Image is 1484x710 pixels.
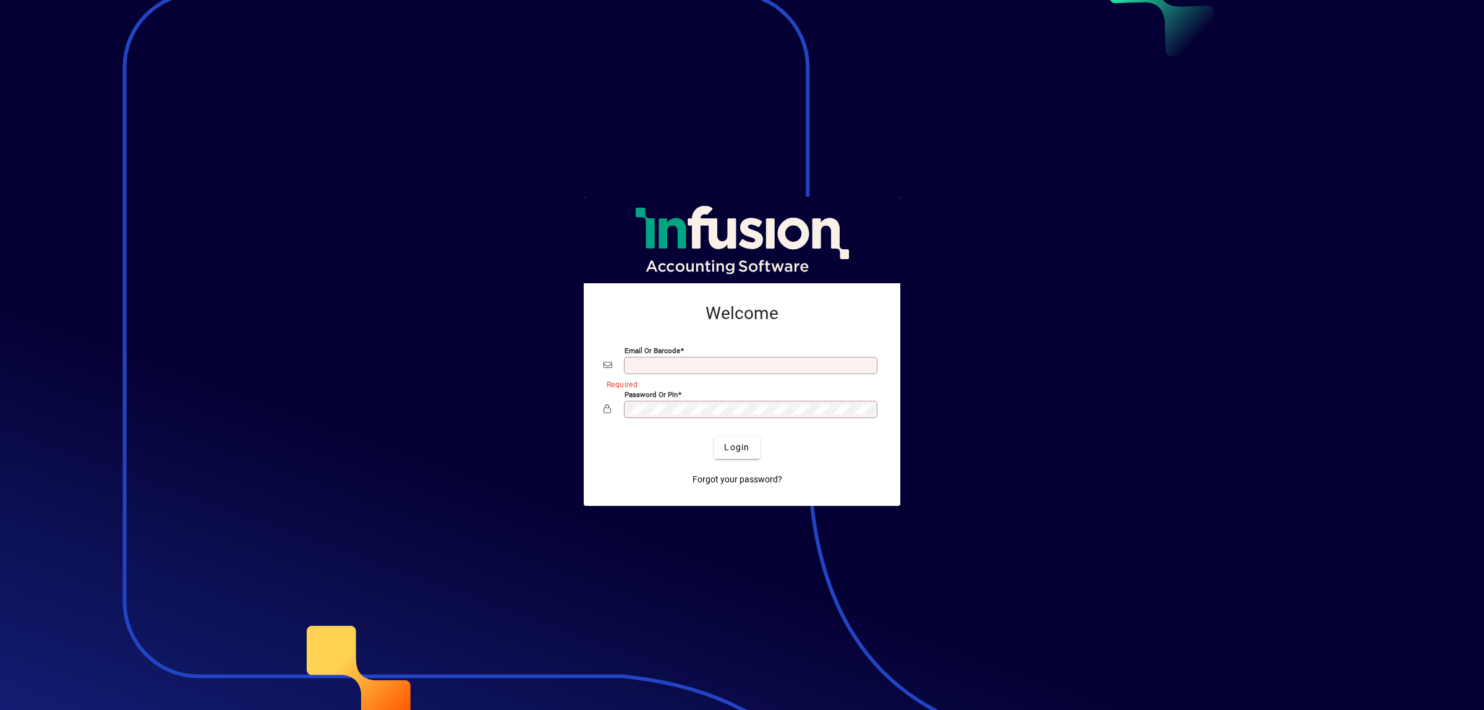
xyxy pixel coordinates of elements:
span: Login [724,441,749,454]
h2: Welcome [603,303,881,324]
mat-error: Required [607,377,871,390]
a: Forgot your password? [688,469,787,491]
button: Login [714,437,759,459]
mat-label: Password or Pin [625,390,678,398]
span: Forgot your password? [693,473,782,486]
mat-label: Email or Barcode [625,346,680,354]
